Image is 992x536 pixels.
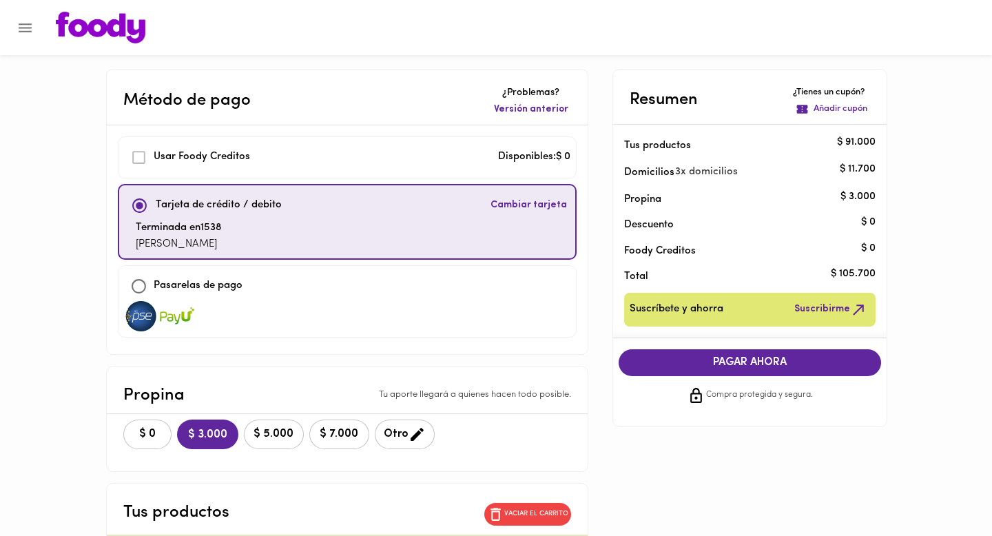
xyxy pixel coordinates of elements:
[318,428,360,441] span: $ 7.000
[160,301,194,331] img: visa
[624,218,674,232] p: Descuento
[123,88,251,113] p: Método de pago
[624,269,854,284] p: Total
[793,100,870,118] button: Añadir cupón
[136,237,222,253] p: [PERSON_NAME]
[177,420,238,449] button: $ 3.000
[123,500,229,525] p: Tus productos
[491,86,571,100] p: ¿Problemas?
[630,301,723,318] span: Suscríbete y ahorra
[136,220,222,236] p: Terminada en 1538
[792,298,870,321] button: Suscribirme
[675,164,738,181] span: 3 x domicilios
[56,12,145,43] img: logo.png
[484,503,571,526] button: Vaciar el carrito
[123,383,185,408] p: Propina
[494,103,568,116] span: Versión anterior
[491,100,571,119] button: Versión anterior
[912,456,978,522] iframe: Messagebird Livechat Widget
[8,11,42,45] button: Menu
[123,420,172,449] button: $ 0
[124,301,158,331] img: visa
[619,349,882,376] button: PAGAR AHORA
[156,198,282,214] p: Tarjeta de crédito / debito
[840,163,876,177] p: $ 11.700
[154,278,242,294] p: Pasarelas de pago
[624,244,854,258] p: Foody Creditos
[384,426,426,443] span: Otro
[706,389,813,402] span: Compra protegida y segura.
[253,428,295,441] span: $ 5.000
[624,138,854,153] p: Tus productos
[624,165,674,180] p: Domicilios
[379,389,571,402] p: Tu aporte llegará a quienes hacen todo posible.
[814,103,867,116] p: Añadir cupón
[837,136,876,150] p: $ 91.000
[154,150,250,165] p: Usar Foody Creditos
[630,87,698,112] p: Resumen
[504,509,568,519] p: Vaciar el carrito
[861,215,876,229] p: $ 0
[490,198,567,212] span: Cambiar tarjeta
[793,86,870,99] p: ¿Tienes un cupón?
[244,420,304,449] button: $ 5.000
[188,429,227,442] span: $ 3.000
[498,150,570,165] p: Disponibles: $ 0
[309,420,369,449] button: $ 7.000
[375,420,435,449] button: Otro
[624,192,854,207] p: Propina
[488,191,570,220] button: Cambiar tarjeta
[632,356,868,369] span: PAGAR AHORA
[794,301,867,318] span: Suscribirme
[831,267,876,281] p: $ 105.700
[840,189,876,204] p: $ 3.000
[861,241,876,256] p: $ 0
[132,428,163,441] span: $ 0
